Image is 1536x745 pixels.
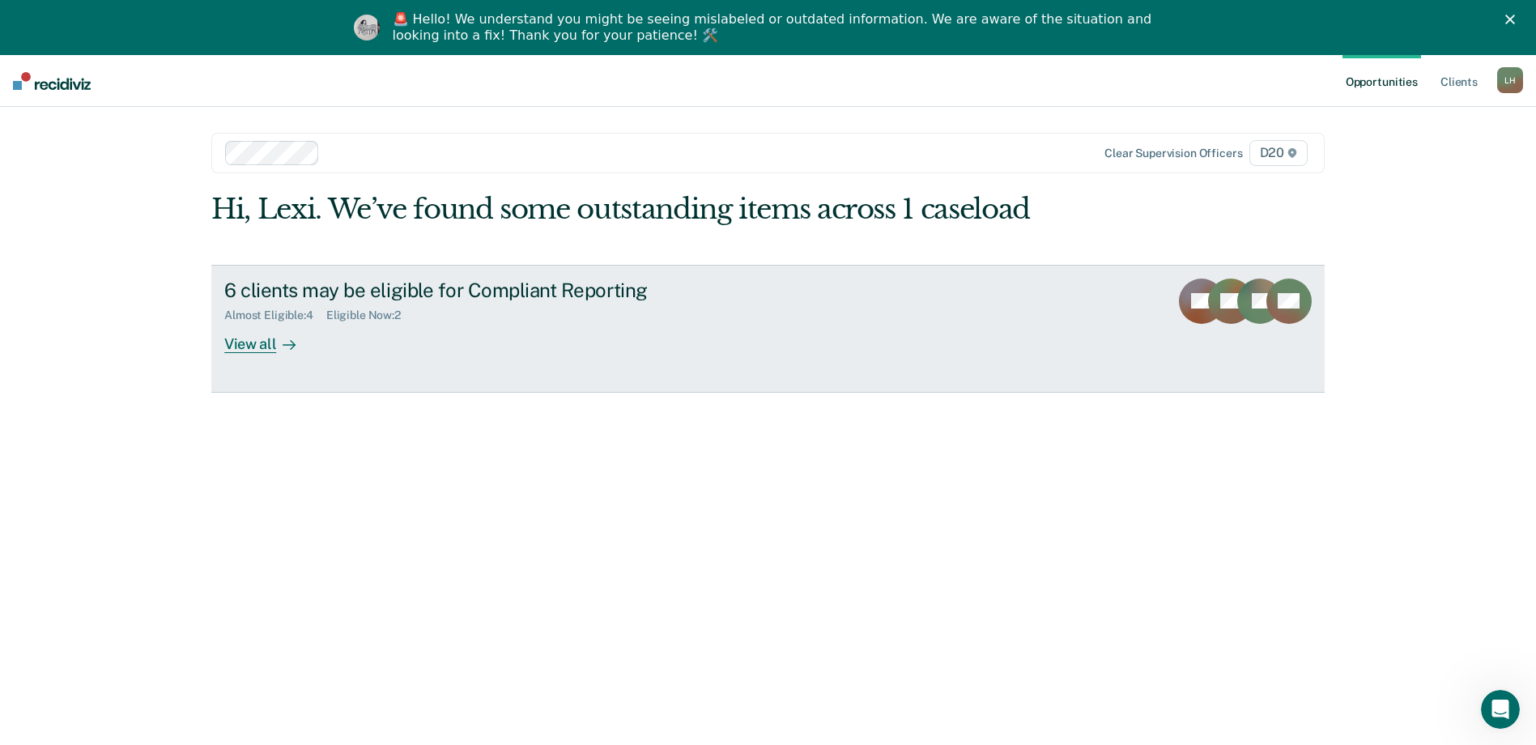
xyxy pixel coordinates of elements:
[1104,147,1242,160] div: Clear supervision officers
[1342,55,1421,107] a: Opportunities
[1497,67,1523,93] div: L H
[1497,67,1523,93] button: LH
[224,309,326,322] div: Almost Eligible : 4
[326,309,414,322] div: Eligible Now : 2
[224,279,793,302] div: 6 clients may be eligible for Compliant Reporting
[1481,690,1520,729] iframe: Intercom live chat
[224,321,315,353] div: View all
[354,15,380,40] img: Profile image for Kim
[13,72,91,90] img: Recidiviz
[211,193,1102,226] div: Hi, Lexi. We’ve found some outstanding items across 1 caseload
[1249,140,1308,166] span: D20
[393,11,1157,44] div: 🚨 Hello! We understand you might be seeing mislabeled or outdated information. We are aware of th...
[1505,15,1521,24] div: Close
[1437,55,1481,107] a: Clients
[211,265,1325,393] a: 6 clients may be eligible for Compliant ReportingAlmost Eligible:4Eligible Now:2View all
